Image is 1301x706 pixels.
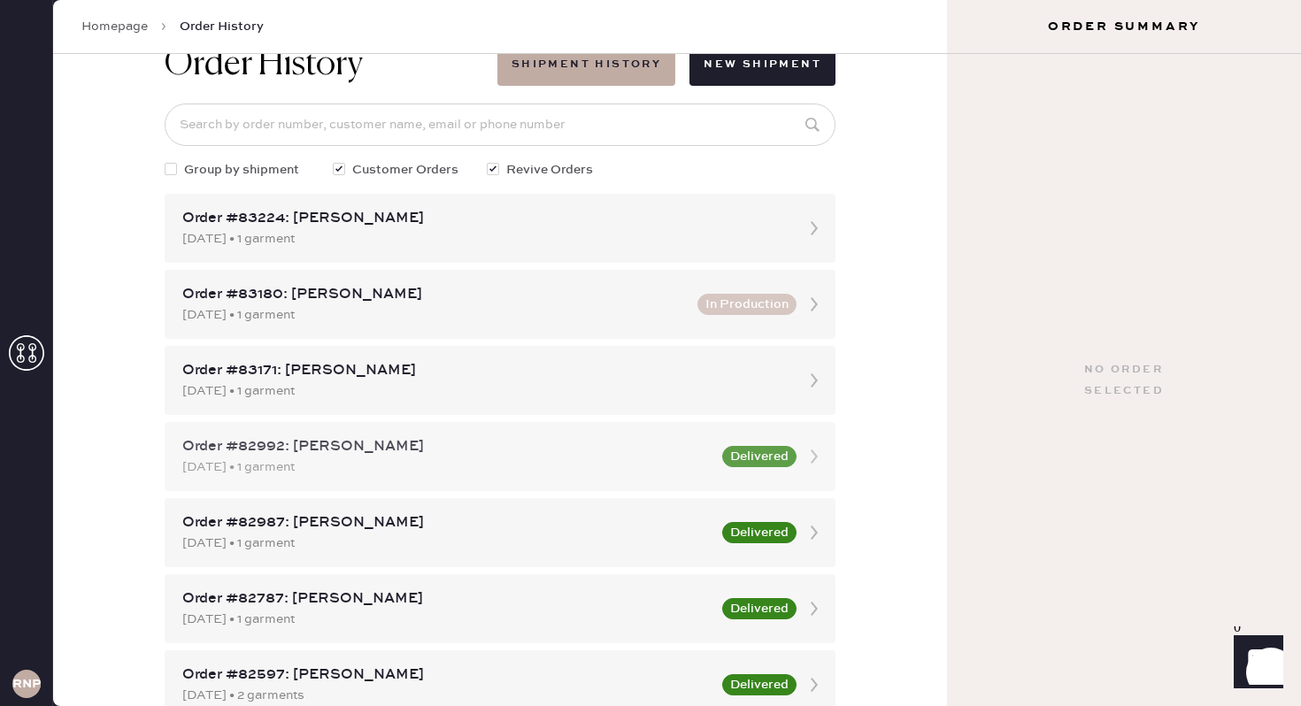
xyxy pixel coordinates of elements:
[182,533,712,553] div: [DATE] • 1 garment
[947,18,1301,35] h3: Order Summary
[182,360,786,381] div: Order #83171: [PERSON_NAME]
[506,160,593,180] span: Revive Orders
[182,664,712,686] div: Order #82597: [PERSON_NAME]
[81,18,148,35] a: Homepage
[165,43,363,86] h1: Order History
[722,674,797,695] button: Delivered
[184,160,299,180] span: Group by shipment
[182,284,687,305] div: Order #83180: [PERSON_NAME]
[182,436,712,457] div: Order #82992: [PERSON_NAME]
[165,104,835,146] input: Search by order number, customer name, email or phone number
[1217,626,1293,702] iframe: Front Chat
[182,686,712,705] div: [DATE] • 2 garments
[12,678,41,690] h3: RNPA
[182,381,786,401] div: [DATE] • 1 garment
[697,294,797,315] button: In Production
[722,522,797,543] button: Delivered
[182,610,712,629] div: [DATE] • 1 garment
[182,208,786,229] div: Order #83224: [PERSON_NAME]
[689,43,835,86] button: New Shipment
[352,160,458,180] span: Customer Orders
[180,18,264,35] span: Order History
[182,588,712,610] div: Order #82787: [PERSON_NAME]
[182,457,712,477] div: [DATE] • 1 garment
[1084,359,1164,402] div: No order selected
[182,305,687,325] div: [DATE] • 1 garment
[722,446,797,467] button: Delivered
[182,512,712,533] div: Order #82987: [PERSON_NAME]
[182,229,786,249] div: [DATE] • 1 garment
[722,598,797,619] button: Delivered
[497,43,675,86] button: Shipment History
